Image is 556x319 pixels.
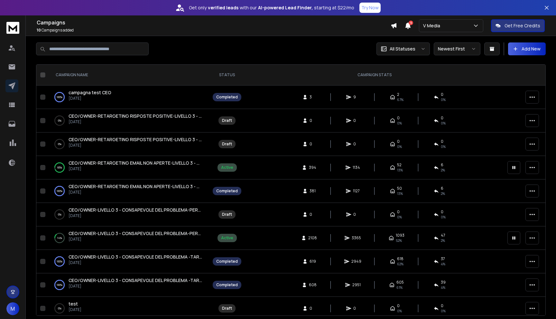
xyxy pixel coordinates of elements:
p: 100 % [57,258,62,265]
span: 6 [441,162,443,168]
td: 0%CEO/OWNER-LIVELLO 3 - CONSAPEVOLE DEL PROBLEMA-PERSONALIZZAZIONI TARGET B-TEST 1[DATE] [48,203,209,226]
span: 0 [353,141,360,147]
p: Campaigns added [37,28,391,33]
td: 100%campagna test CEO[DATE] [48,86,209,109]
span: 0 [441,209,443,214]
a: campagna test CEO [69,89,111,96]
button: Newest First [434,42,480,55]
strong: verified leads [208,5,238,11]
td: 100%CEO/OWNER-LIVELLO 3 - CONSAPEVOLE DEL PROBLEMA -TARGET A -test 2 Copy[DATE] [48,250,209,273]
span: 0 [397,303,400,308]
td: 100%CEO/OWNER-LIVELLO 3 - CONSAPEVOLE DEL PROBLEMA -TARGET A-test 1[DATE] [48,273,209,297]
span: 67 % [397,97,403,102]
p: [DATE] [69,119,202,124]
span: 608 [309,282,317,287]
strong: AI-powered Lead Finder, [258,5,313,11]
span: 2949 [351,259,361,264]
span: CEO/OWNER-RETARGETING RISPOSTE POSITIVE-LIVELLO 3 - CONSAPEVOLE DEL PROBLEMA -TARGET A -tes1 [69,136,301,142]
a: CEO/OWNER-RETARGETING RISPOSTE POSITIVE-LIVELLO 3 - CONSAPEVOLE DEL PROBLEMA -TARGET A -tes1 [69,136,202,143]
div: Draft [222,212,232,217]
p: Get Free Credits [505,23,540,29]
button: M [6,302,19,315]
button: Add New [508,42,546,55]
a: CEO/OWNER-RETARGETING EMAIL NON APERTE-LIVELLO 3 - CONSAPEVOLE DEL PROBLEMA -TARGET A -test 2 Copy [69,183,202,190]
div: Active [221,165,233,170]
span: 1127 [353,188,360,194]
p: 0 % [58,117,61,124]
span: 2108 [308,235,317,241]
p: 0 % [58,141,61,147]
span: CEO/OWNER-RETARGETING RISPOSTE POSITIVE-LIVELLO 3 - CONSAPEVOLE DEL PROBLEMA -TARGET A -test2 copy [69,113,316,119]
span: 13 % [397,168,403,173]
span: 0 [397,115,400,121]
span: 61 % [396,285,403,290]
span: 0% [441,144,446,149]
span: CEO/OWNER-LIVELLO 3 - CONSAPEVOLE DEL PROBLEMA-PERSONALIZZAZIONI TARGET B-TEST 1 [69,207,273,213]
td: 93%CEO/OWNER-RETARGETING EMAIL NON APERTE-LIVELLO 3 - CONSAPEVOLE DEL PROBLEMA -TARGET A -tes1[DATE] [48,156,209,179]
a: CEO/OWNER-LIVELLO 3 - CONSAPEVOLE DEL PROBLEMA-PERSONALIZZAZIONI TARGET A-TEST 1 [69,230,202,237]
span: 0 [441,92,443,97]
span: 4 % [441,261,445,267]
img: logo [6,22,19,34]
p: [DATE] [69,213,202,218]
span: 50 [397,186,402,191]
p: [DATE] [69,307,81,312]
div: Completed [216,188,238,194]
span: 0 [353,212,360,217]
span: 2 % [441,168,445,173]
span: 394 [309,165,316,170]
td: 100%CEO/OWNER-RETARGETING EMAIL NON APERTE-LIVELLO 3 - CONSAPEVOLE DEL PROBLEMA -TARGET A -test 2... [48,179,209,203]
p: [DATE] [69,143,202,148]
span: 2 [397,92,399,97]
p: Get only with our starting at $22/mo [189,5,354,11]
span: 6 [441,186,443,191]
p: 0 % [58,211,61,218]
div: Active [221,235,233,241]
p: 93 % [57,164,62,171]
p: All Statuses [390,46,415,52]
span: 2 % [441,191,445,196]
h1: Campaigns [37,19,391,26]
span: 0 [397,209,400,214]
span: 0 % [441,97,446,102]
p: [DATE] [69,260,202,265]
span: CEO/OWNER-LIVELLO 3 - CONSAPEVOLE DEL PROBLEMA -TARGET A-test 1 [69,277,226,283]
p: 0 % [58,305,61,312]
span: 381 [310,188,316,194]
span: 2 % [441,238,445,243]
span: 619 [310,259,316,264]
td: 14%CEO/OWNER-LIVELLO 3 - CONSAPEVOLE DEL PROBLEMA-PERSONALIZZAZIONI TARGET A-TEST 1[DATE] [48,226,209,250]
span: 1093 [396,233,404,238]
span: 0 [441,139,443,144]
a: CEO/OWNER-LIVELLO 3 - CONSAPEVOLE DEL PROBLEMA -TARGET A -test 2 Copy [69,254,202,260]
p: [DATE] [69,284,202,289]
p: 100 % [57,282,62,288]
td: 0%CEO/OWNER-RETARGETING RISPOSTE POSITIVE-LIVELLO 3 - CONSAPEVOLE DEL PROBLEMA -TARGET A -test2 c... [48,109,209,132]
span: 10 [37,27,41,33]
p: 100 % [57,94,62,100]
span: 0% [397,121,402,126]
span: CEO/OWNER-RETARGETING EMAIL NON APERTE-LIVELLO 3 - CONSAPEVOLE DEL PROBLEMA -TARGET A -test 2 Copy [69,183,315,189]
p: [DATE] [69,166,202,171]
span: 0% [441,214,446,220]
p: 14 % [57,235,62,241]
span: 13 % [397,191,403,196]
p: 100 % [57,188,62,194]
span: 5 [409,21,413,25]
a: CEO/OWNER-LIVELLO 3 - CONSAPEVOLE DEL PROBLEMA -TARGET A-test 1 [69,277,202,284]
th: CAMPAIGN STATS [245,65,504,86]
a: CEO/OWNER-RETARGETING EMAIL NON APERTE-LIVELLO 3 - CONSAPEVOLE DEL PROBLEMA -TARGET A -tes1 [69,160,202,166]
span: 0 [397,139,400,144]
span: 0 [310,141,316,147]
span: CEO/OWNER-RETARGETING EMAIL NON APERTE-LIVELLO 3 - CONSAPEVOLE DEL PROBLEMA -TARGET A -tes1 [69,160,299,166]
div: Draft [222,141,232,147]
span: 0% [397,214,402,220]
span: 0 [353,118,360,123]
p: [DATE] [69,190,202,195]
div: Completed [216,282,238,287]
div: Completed [216,259,238,264]
button: Try Now [359,3,381,13]
span: 1134 [353,165,360,170]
